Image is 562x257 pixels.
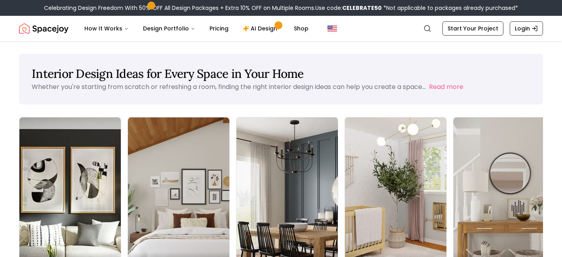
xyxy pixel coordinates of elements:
[236,21,286,36] a: AI Design
[328,24,337,33] img: United States
[510,21,543,36] a: Login
[382,4,518,12] span: *Not applicable to packages already purchased*
[137,21,202,36] button: Design Portfolio
[19,21,69,36] img: Spacejoy Logo
[203,21,235,36] a: Pricing
[78,21,315,36] nav: Main
[342,4,382,12] b: CELEBRATE50
[288,21,315,36] a: Shop
[429,82,463,92] button: Read more
[315,4,382,12] span: Use code:
[19,16,543,41] nav: Global
[19,21,69,36] a: Spacejoy
[78,21,135,36] button: How It Works
[32,66,530,81] h1: Interior Design Ideas for Every Space in Your Home
[32,82,426,91] p: Whether you're starting from scratch or refreshing a room, finding the right interior design idea...
[442,21,503,36] a: Start Your Project
[44,4,518,12] div: Celebrating Design Freedom With 50% OFF All Design Packages + Extra 10% OFF on Multiple Rooms.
